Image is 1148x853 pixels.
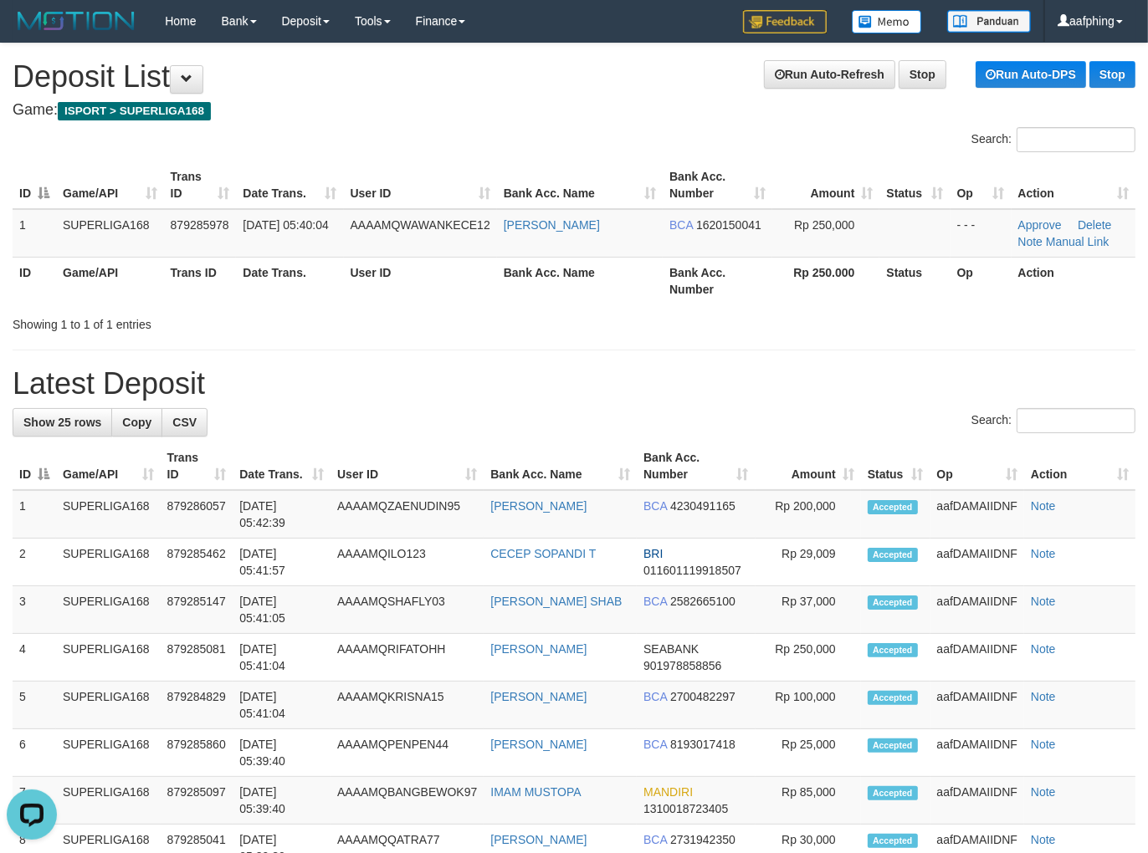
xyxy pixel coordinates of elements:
span: Accepted [868,834,918,848]
td: [DATE] 05:41:04 [233,682,331,729]
td: 2 [13,539,56,586]
th: Bank Acc. Number: activate to sort column ascending [663,161,772,209]
span: Accepted [868,643,918,657]
span: BCA [643,595,667,608]
span: Copy 8193017418 to clipboard [670,738,735,751]
td: aafDAMAIIDNF [930,729,1024,777]
th: Action: activate to sort column ascending [1012,161,1135,209]
th: User ID [344,257,497,304]
label: Search: [971,408,1135,433]
span: BCA [643,833,667,846]
td: 879285860 [161,729,233,777]
input: Search: [1017,127,1135,152]
th: ID: activate to sort column descending [13,442,56,490]
a: [PERSON_NAME] [490,642,587,656]
td: Rp 100,000 [756,682,861,729]
th: Game/API: activate to sort column ascending [56,161,164,209]
a: IMAM MUSTOPA [490,785,581,799]
th: Status: activate to sort column ascending [861,442,930,490]
td: [DATE] 05:39:40 [233,777,331,825]
a: Delete [1078,218,1111,232]
th: Status: activate to sort column ascending [879,161,950,209]
a: CSV [161,408,208,437]
td: 1 [13,490,56,539]
a: Approve [1018,218,1062,232]
th: Bank Acc. Name: activate to sort column ascending [497,161,663,209]
td: 879284829 [161,682,233,729]
button: Open LiveChat chat widget [7,7,57,57]
th: Op [951,257,1012,304]
td: [DATE] 05:41:04 [233,634,331,682]
td: [DATE] 05:41:05 [233,586,331,634]
td: Rp 85,000 [756,777,861,825]
td: 5 [13,682,56,729]
th: Game/API: activate to sort column ascending [56,442,161,490]
a: Stop [899,60,946,89]
a: Note [1031,833,1056,846]
td: aafDAMAIIDNF [930,490,1024,539]
a: [PERSON_NAME] [490,499,587,513]
a: Stop [1089,61,1135,88]
span: Copy 4230491165 to clipboard [670,499,735,513]
a: Copy [111,408,162,437]
h1: Deposit List [13,60,1135,94]
td: aafDAMAIIDNF [930,777,1024,825]
label: Search: [971,127,1135,152]
th: Trans ID [164,257,237,304]
th: User ID: activate to sort column ascending [331,442,484,490]
a: Run Auto-DPS [976,61,1086,88]
th: Date Trans.: activate to sort column ascending [236,161,343,209]
a: CECEP SOPANDI T [490,547,596,560]
td: Rp 250,000 [756,634,861,682]
span: Show 25 rows [23,416,101,429]
span: Copy 1620150041 to clipboard [696,218,761,232]
td: [DATE] 05:42:39 [233,490,331,539]
span: ISPORT > SUPERLIGA168 [58,102,211,120]
td: 6 [13,729,56,777]
span: MANDIRI [643,785,693,799]
th: Date Trans.: activate to sort column ascending [233,442,331,490]
td: SUPERLIGA168 [56,539,161,586]
span: Copy 1310018723405 to clipboard [643,802,728,815]
th: Op: activate to sort column ascending [930,442,1024,490]
span: BRI [643,547,663,560]
span: Copy 2731942350 to clipboard [670,833,735,846]
img: Feedback.jpg [743,10,827,33]
td: 879285462 [161,539,233,586]
th: Status [879,257,950,304]
th: Action [1012,257,1135,304]
th: ID: activate to sort column descending [13,161,56,209]
td: AAAAMQZAENUDIN95 [331,490,484,539]
a: Note [1031,642,1056,656]
td: SUPERLIGA168 [56,586,161,634]
span: BCA [643,499,667,513]
th: Bank Acc. Name: activate to sort column ascending [484,442,637,490]
td: AAAAMQILO123 [331,539,484,586]
td: SUPERLIGA168 [56,209,164,258]
img: panduan.png [947,10,1031,33]
a: Note [1031,690,1056,703]
td: SUPERLIGA168 [56,729,161,777]
span: BCA [643,690,667,703]
th: Bank Acc. Name [497,257,663,304]
td: SUPERLIGA168 [56,682,161,729]
h1: Latest Deposit [13,367,1135,401]
span: Copy 901978858856 to clipboard [643,659,721,672]
td: [DATE] 05:39:40 [233,729,331,777]
a: Run Auto-Refresh [764,60,895,89]
td: aafDAMAIIDNF [930,586,1024,634]
td: aafDAMAIIDNF [930,539,1024,586]
input: Search: [1017,408,1135,433]
th: Date Trans. [236,257,343,304]
td: - - - [951,209,1012,258]
td: Rp 37,000 [756,586,861,634]
span: Accepted [868,738,918,753]
span: Accepted [868,548,918,562]
td: 1 [13,209,56,258]
span: Copy 2582665100 to clipboard [670,595,735,608]
th: Game/API [56,257,164,304]
span: Rp 250,000 [794,218,854,232]
td: 3 [13,586,56,634]
td: 879285081 [161,634,233,682]
span: Copy [122,416,151,429]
